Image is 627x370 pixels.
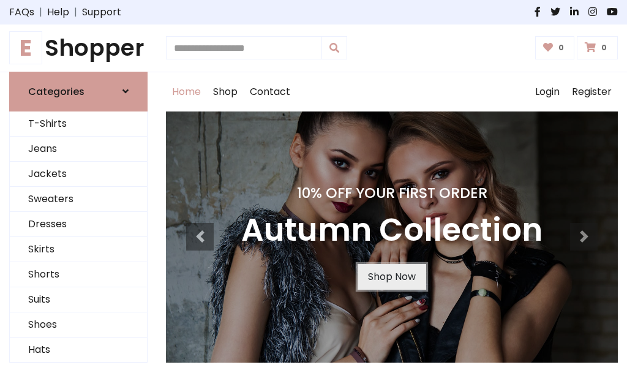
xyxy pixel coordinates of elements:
[166,72,207,111] a: Home
[10,187,147,212] a: Sweaters
[10,338,147,363] a: Hats
[535,36,575,59] a: 0
[10,262,147,287] a: Shorts
[10,312,147,338] a: Shoes
[10,237,147,262] a: Skirts
[10,137,147,162] a: Jeans
[244,72,296,111] a: Contact
[10,212,147,237] a: Dresses
[10,162,147,187] a: Jackets
[566,72,618,111] a: Register
[34,5,47,20] span: |
[9,34,148,62] a: EShopper
[598,42,610,53] span: 0
[555,42,567,53] span: 0
[9,5,34,20] a: FAQs
[529,72,566,111] a: Login
[358,264,426,290] a: Shop Now
[69,5,82,20] span: |
[9,31,42,64] span: E
[207,72,244,111] a: Shop
[10,111,147,137] a: T-Shirts
[241,184,543,202] h4: 10% Off Your First Order
[241,211,543,249] h3: Autumn Collection
[82,5,121,20] a: Support
[9,34,148,62] h1: Shopper
[10,287,147,312] a: Suits
[47,5,69,20] a: Help
[28,86,84,97] h6: Categories
[577,36,618,59] a: 0
[9,72,148,111] a: Categories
